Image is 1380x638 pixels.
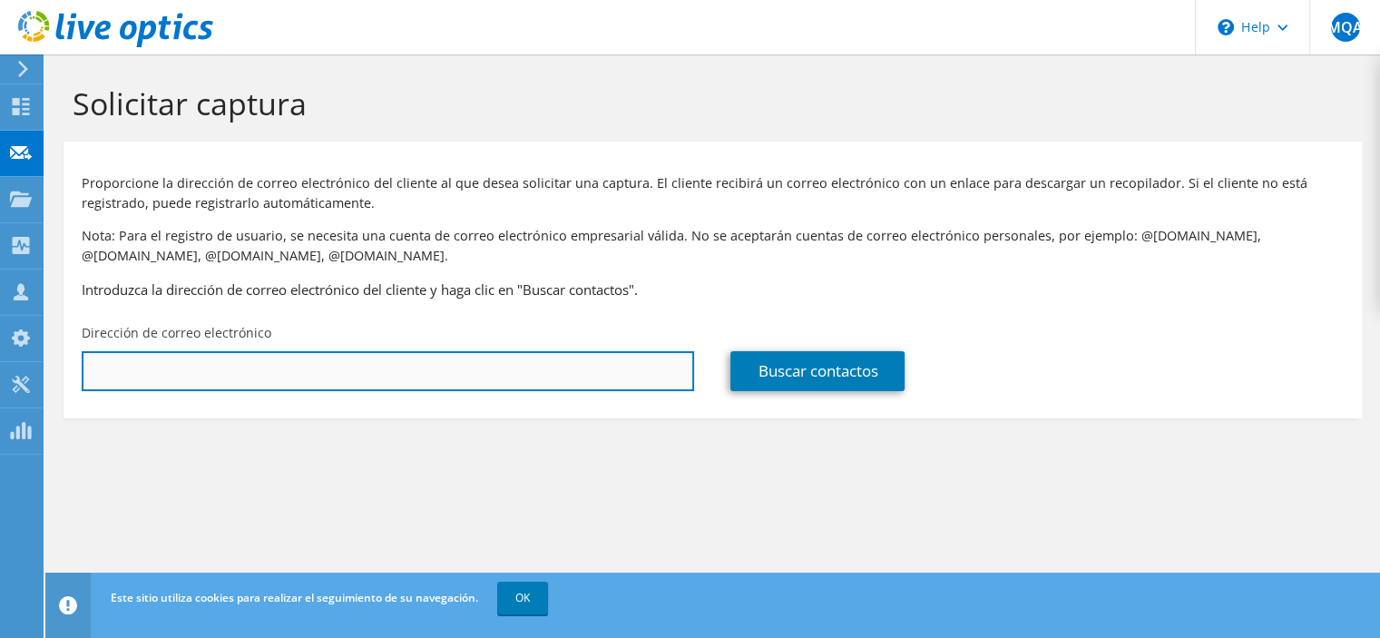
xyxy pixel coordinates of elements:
p: Nota: Para el registro de usuario, se necesita una cuenta de correo electrónico empresarial válid... [82,226,1344,266]
span: MQA [1331,13,1360,42]
span: Este sitio utiliza cookies para realizar el seguimiento de su navegación. [111,590,478,605]
a: OK [497,582,548,614]
h1: Solicitar captura [73,84,1344,123]
label: Dirección de correo electrónico [82,324,271,342]
h3: Introduzca la dirección de correo electrónico del cliente y haga clic en "Buscar contactos". [82,280,1344,299]
a: Buscar contactos [730,351,905,391]
p: Proporcione la dirección de correo electrónico del cliente al que desea solicitar una captura. El... [82,173,1344,213]
svg: \n [1218,19,1234,35]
